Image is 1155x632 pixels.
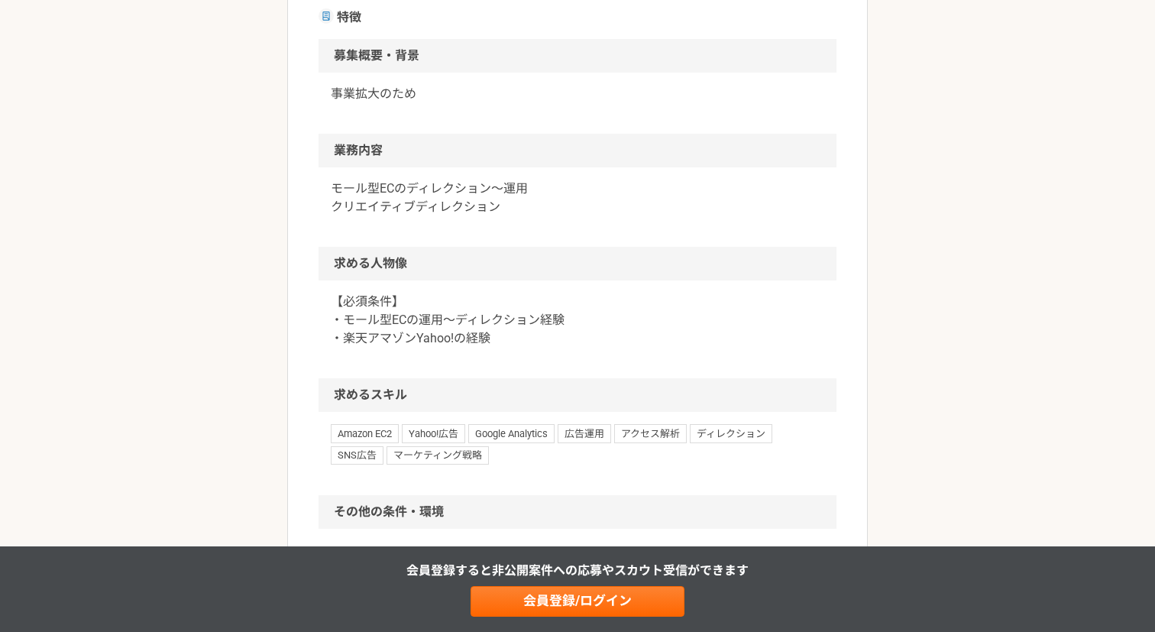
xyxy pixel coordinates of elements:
[468,424,555,442] span: Google Analytics
[331,85,824,103] p: 事業拡大のため
[319,39,836,73] h2: 募集概要・背景
[319,247,836,280] h2: 求める人物像
[471,586,684,617] a: 会員登録/ログイン
[690,424,772,442] span: ディレクション
[402,424,465,442] span: Yahoo!広告
[331,424,399,442] span: Amazon EC2
[406,562,749,580] p: 会員登録すると非公開案件への応募やスカウト受信ができます
[319,378,836,412] h2: 求めるスキル
[319,495,836,529] h2: その他の条件・環境
[322,11,331,21] img: ico_document-aa10cc69.svg
[337,8,444,27] span: 特徴
[614,424,687,442] span: アクセス解析
[387,446,489,465] span: マーケティング戦略
[558,424,611,442] span: 広告運用
[331,446,383,465] span: SNS広告
[319,134,836,167] h2: 業務内容
[331,293,824,348] p: 【必須条件】 ・モール型ECの運用～ディレクション経験 ・楽天アマゾンYahoo!の経験
[331,180,824,216] p: モール型ECのディレクション～運用 クリエイティブディレクション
